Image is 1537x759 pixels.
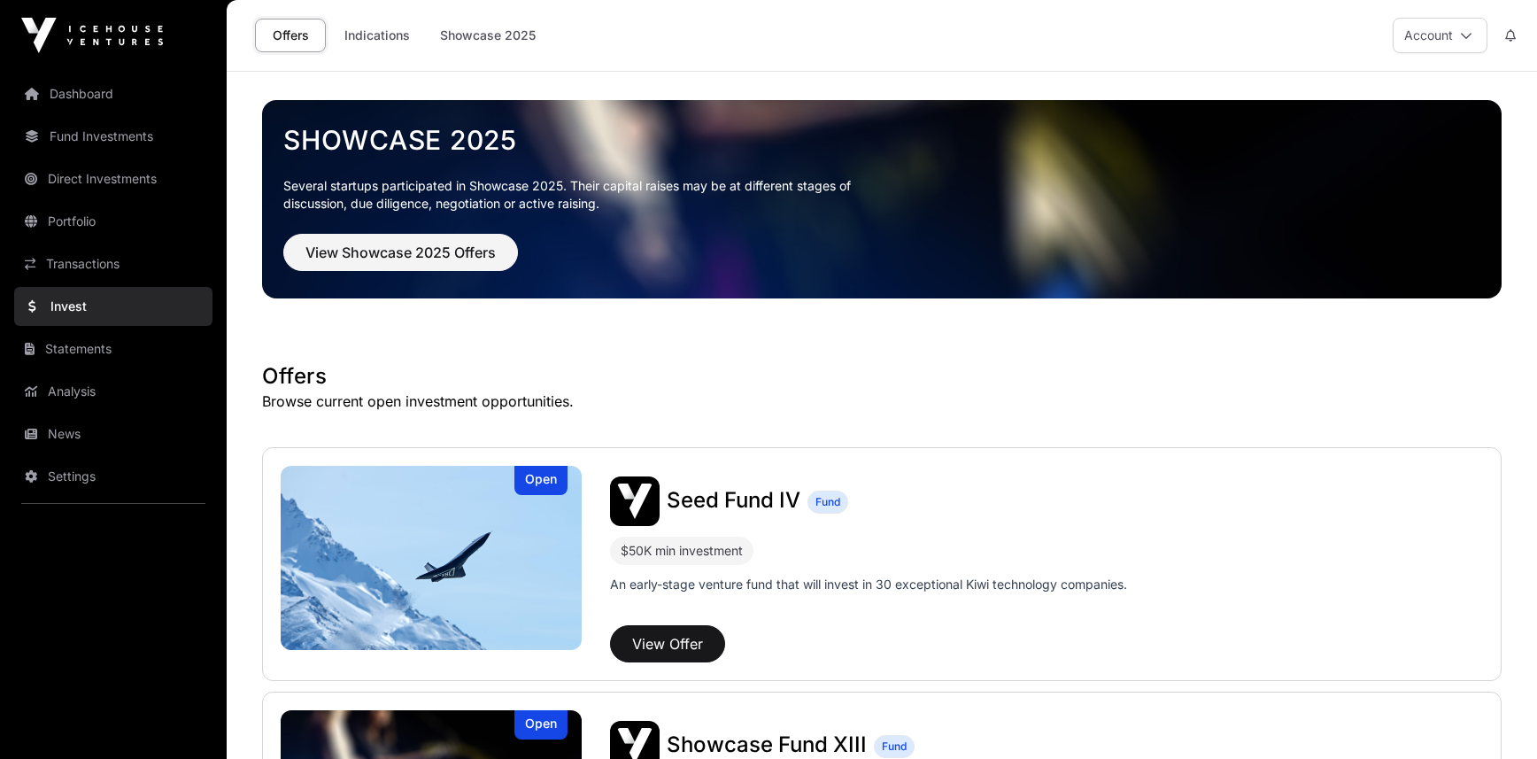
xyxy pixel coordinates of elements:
a: Showcase 2025 [283,124,1480,156]
span: Showcase Fund XIII [667,732,867,757]
a: Offers [255,19,326,52]
p: Several startups participated in Showcase 2025. Their capital raises may be at different stages o... [283,177,878,213]
button: View Offer [610,625,725,662]
a: Transactions [14,244,212,283]
a: Indications [333,19,421,52]
button: Account [1393,18,1487,53]
img: Seed Fund IV [281,466,582,650]
iframe: Chat Widget [1448,674,1537,759]
a: Showcase Fund XIII [667,734,867,757]
span: View Showcase 2025 Offers [305,242,496,263]
a: News [14,414,212,453]
img: Icehouse Ventures Logo [21,18,163,53]
a: Seed Fund IV [667,490,800,513]
a: Statements [14,329,212,368]
a: Seed Fund IVOpen [281,466,582,650]
p: Browse current open investment opportunities. [262,391,1502,412]
a: Dashboard [14,74,212,113]
span: Fund [815,495,840,509]
a: Portfolio [14,202,212,241]
a: Analysis [14,372,212,411]
h1: Offers [262,362,1502,391]
a: Showcase 2025 [429,19,547,52]
div: $50K min investment [610,537,753,565]
img: Seed Fund IV [610,476,660,526]
div: Open [514,466,568,495]
button: View Showcase 2025 Offers [283,234,518,271]
img: Showcase 2025 [262,100,1502,298]
div: Open [514,710,568,740]
a: Direct Investments [14,159,212,198]
span: Seed Fund IV [667,487,800,513]
a: Invest [14,287,212,326]
div: $50K min investment [621,540,743,562]
a: View Showcase 2025 Offers [283,252,518,269]
a: Fund Investments [14,117,212,156]
p: An early-stage venture fund that will invest in 30 exceptional Kiwi technology companies. [610,576,1127,593]
span: Fund [882,740,907,754]
a: Settings [14,457,212,496]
